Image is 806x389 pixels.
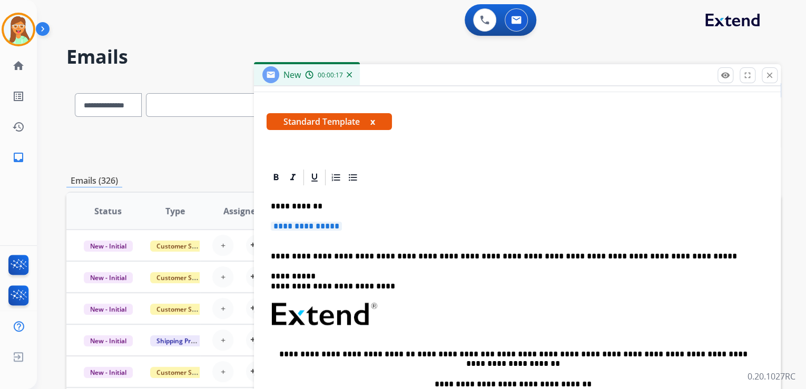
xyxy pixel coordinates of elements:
[12,151,25,164] mat-icon: inbox
[66,46,781,67] h2: Emails
[250,334,263,346] mat-icon: person_add
[212,298,233,319] button: +
[221,271,225,283] span: +
[250,271,263,283] mat-icon: person_add
[283,69,301,81] span: New
[84,241,133,252] span: New - Initial
[150,335,222,346] span: Shipping Protection
[150,241,219,252] span: Customer Support
[223,205,260,217] span: Assignee
[150,367,219,378] span: Customer Support
[250,239,263,252] mat-icon: person_add
[150,272,219,283] span: Customer Support
[84,335,133,346] span: New - Initial
[345,169,361,185] div: Bullet List
[765,71,774,80] mat-icon: close
[84,272,133,283] span: New - Initial
[221,334,225,346] span: +
[250,302,263,315] mat-icon: person_add
[84,367,133,378] span: New - Initial
[212,235,233,256] button: +
[250,365,263,378] mat-icon: person_add
[94,205,122,217] span: Status
[285,169,301,185] div: Italic
[721,71,730,80] mat-icon: remove_red_eye
[370,115,375,128] button: x
[268,169,284,185] div: Bold
[748,370,795,383] p: 0.20.1027RC
[12,90,25,103] mat-icon: list_alt
[84,304,133,315] span: New - Initial
[212,330,233,351] button: +
[328,169,344,185] div: Ordered List
[66,174,122,187] p: Emails (326)
[318,71,343,79] span: 00:00:17
[743,71,752,80] mat-icon: fullscreen
[4,15,33,44] img: avatar
[212,266,233,287] button: +
[150,304,219,315] span: Customer Support
[212,361,233,382] button: +
[307,169,322,185] div: Underline
[221,302,225,315] span: +
[165,205,185,217] span: Type
[267,113,392,130] span: Standard Template
[221,239,225,252] span: +
[12,59,25,72] mat-icon: home
[12,121,25,133] mat-icon: history
[221,365,225,378] span: +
